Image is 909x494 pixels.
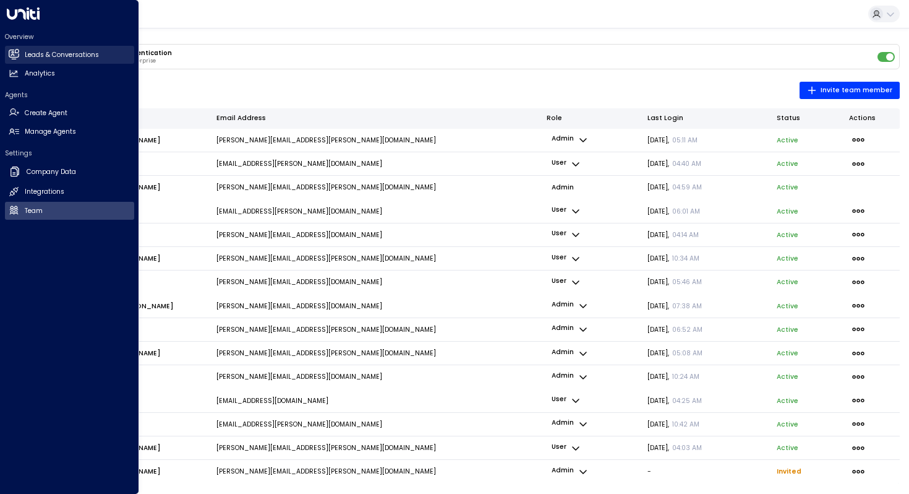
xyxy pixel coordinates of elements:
[777,207,798,216] p: active
[547,440,586,456] button: user
[647,420,699,429] span: [DATE] ,
[647,207,700,216] span: [DATE] ,
[5,104,134,122] a: Create Agent
[5,149,134,158] h2: Settings
[216,136,436,145] p: [PERSON_NAME][EMAIL_ADDRESS][PERSON_NAME][DOMAIN_NAME]
[5,65,134,83] a: Analytics
[647,136,698,145] span: [DATE] ,
[672,207,700,216] span: 06:01 AM
[672,136,698,145] span: 05:11 AM
[5,123,134,141] a: Manage Agents
[547,369,593,384] button: admin
[25,50,99,60] h2: Leads & Conversations
[777,349,798,358] p: active
[672,372,699,381] span: 10:24 AM
[25,108,67,118] h2: Create Agent
[25,187,64,197] h2: Integrations
[672,443,702,453] span: 04:03 AM
[216,372,382,381] p: [PERSON_NAME][EMAIL_ADDRESS][DOMAIN_NAME]
[547,345,593,361] button: admin
[647,254,699,263] span: [DATE] ,
[800,82,900,99] button: Invite team member
[647,230,699,240] span: [DATE] ,
[216,396,328,405] p: [EMAIL_ADDRESS][DOMAIN_NAME]
[777,230,798,240] p: active
[777,159,798,168] p: active
[547,227,586,243] button: user
[647,372,699,381] span: [DATE] ,
[547,204,586,219] button: user
[647,113,764,124] div: Last Login
[25,127,76,137] h2: Manage Agents
[216,277,382,287] p: [PERSON_NAME][EMAIL_ADDRESS][DOMAIN_NAME]
[672,420,699,429] span: 10:42 AM
[43,50,873,57] h3: Enterprise Multi-Factor Authentication
[216,349,436,358] p: [PERSON_NAME][EMAIL_ADDRESS][PERSON_NAME][DOMAIN_NAME]
[672,396,702,405] span: 04:25 AM
[27,167,76,177] h2: Company Data
[647,349,702,358] span: [DATE] ,
[547,417,593,432] button: admin
[547,156,586,171] button: user
[777,372,798,381] p: active
[216,467,436,476] p: [PERSON_NAME][EMAIL_ADDRESS][PERSON_NAME][DOMAIN_NAME]
[777,467,801,476] span: Invited
[777,183,798,192] p: active
[547,298,593,314] button: admin
[547,274,586,290] button: user
[216,113,534,124] div: Email Address
[849,113,894,124] div: Actions
[672,230,699,240] span: 04:14 AM
[547,113,634,124] div: Role
[547,132,593,148] button: admin
[547,464,593,479] p: admin
[777,136,798,145] p: active
[43,58,873,64] p: Require MFA for all users in your enterprise
[777,113,835,124] div: Status
[216,254,436,263] p: [PERSON_NAME][EMAIL_ADDRESS][PERSON_NAME][DOMAIN_NAME]
[777,325,798,334] p: active
[5,202,134,220] a: Team
[216,207,382,216] p: [EMAIL_ADDRESS][PERSON_NAME][DOMAIN_NAME]
[547,393,586,409] button: user
[647,159,701,168] span: [DATE] ,
[672,349,702,358] span: 05:08 AM
[216,301,382,311] p: [PERSON_NAME][EMAIL_ADDRESS][DOMAIN_NAME]
[672,277,702,287] span: 05:46 AM
[5,32,134,41] h2: Overview
[777,301,798,311] p: active
[216,230,382,240] p: [PERSON_NAME][EMAIL_ADDRESS][DOMAIN_NAME]
[216,420,382,429] p: [EMAIL_ADDRESS][PERSON_NAME][DOMAIN_NAME]
[647,325,702,334] span: [DATE] ,
[777,254,798,263] p: active
[5,183,134,201] a: Integrations
[547,180,578,195] p: admin
[5,46,134,64] a: Leads & Conversations
[216,183,436,192] p: [PERSON_NAME][EMAIL_ADDRESS][PERSON_NAME][DOMAIN_NAME]
[547,251,586,266] button: user
[777,443,798,453] p: active
[647,396,702,405] span: [DATE] ,
[647,277,702,287] span: [DATE] ,
[672,159,701,168] span: 04:40 AM
[672,254,699,263] span: 10:34 AM
[647,443,702,453] span: [DATE] ,
[547,322,593,337] button: admin
[25,206,43,216] h2: Team
[5,90,134,100] h2: Agents
[777,277,798,287] p: active
[641,460,770,483] td: -
[777,420,798,429] p: active
[25,69,55,79] h2: Analytics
